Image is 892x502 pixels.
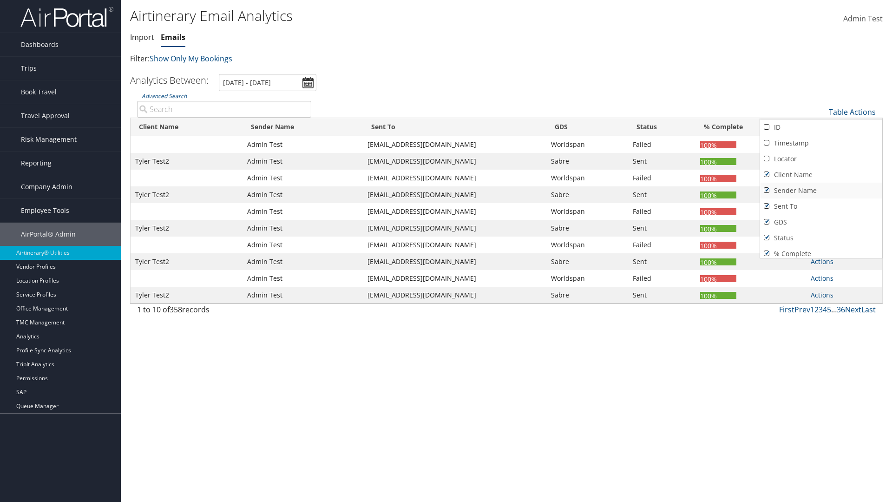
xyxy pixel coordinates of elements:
span: AirPortal® Admin [21,223,76,246]
a: Client Name [760,167,882,183]
span: Travel Approval [21,104,70,127]
span: Trips [21,57,37,80]
span: Dashboards [21,33,59,56]
span: Company Admin [21,175,72,198]
a: % Complete [760,246,882,262]
span: Risk Management [21,128,77,151]
a: GDS [760,214,882,230]
span: Reporting [21,152,52,175]
a: Sent To [760,198,882,214]
a: ID [760,119,882,135]
a: Status [760,230,882,246]
a: Refresh [760,119,882,134]
span: Book Travel [21,80,57,104]
a: Timestamp [760,135,882,151]
img: airportal-logo.png [20,6,113,28]
a: Locator [760,151,882,167]
a: Sender Name [760,183,882,198]
span: Employee Tools [21,199,69,222]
